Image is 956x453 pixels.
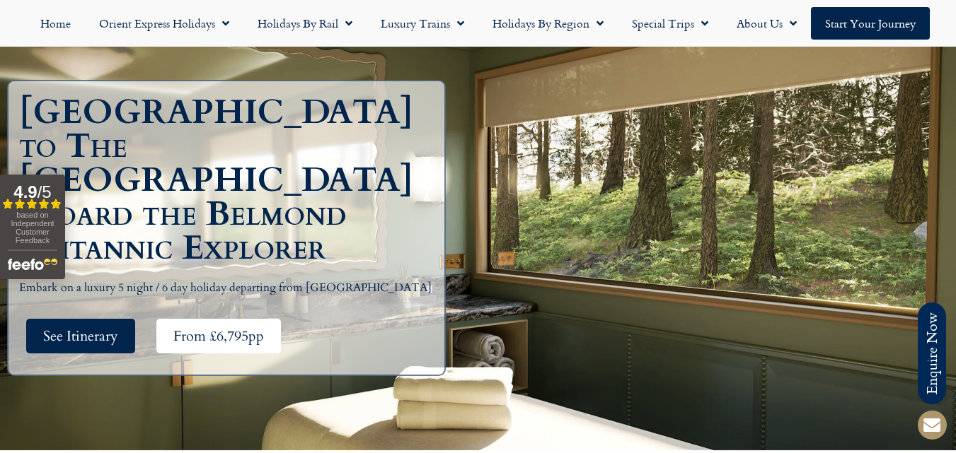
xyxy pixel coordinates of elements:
span: See Itinerary [43,327,118,345]
a: About Us [722,7,811,40]
a: Home [26,7,85,40]
a: Holidays by Region [478,7,618,40]
a: Special Trips [618,7,722,40]
a: See Itinerary [26,319,135,353]
a: Luxury Trains [367,7,478,40]
a: From £6,795pp [156,319,281,353]
a: Holidays by Rail [243,7,367,40]
a: Start your Journey [811,7,930,40]
h1: [GEOGRAPHIC_DATA] to The [GEOGRAPHIC_DATA] aboard the Belmond Britannic Explorer [19,95,441,265]
p: Embark on a luxury 5 night / 6 day holiday departing from [GEOGRAPHIC_DATA] [19,279,441,298]
nav: Menu [7,7,949,40]
span: From £6,795pp [173,327,264,345]
a: Orient Express Holidays [85,7,243,40]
